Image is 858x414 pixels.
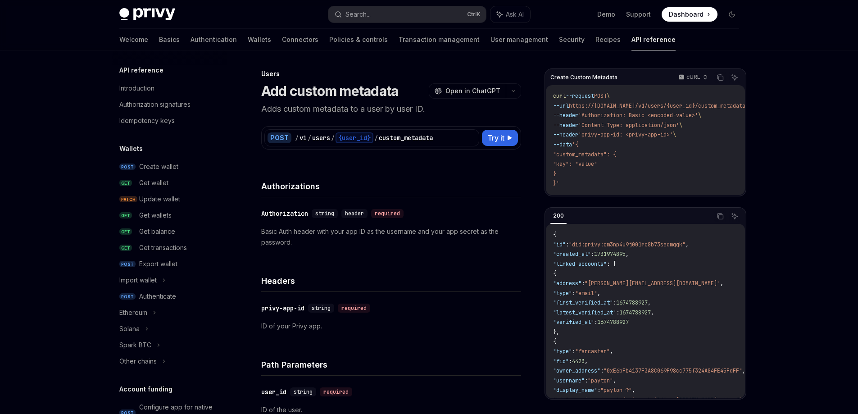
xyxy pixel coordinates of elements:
[315,210,334,217] span: string
[673,70,712,85] button: cURL
[553,141,572,148] span: --data
[673,131,676,138] span: \
[261,321,521,332] p: ID of your Privy app.
[553,377,585,384] span: "username"
[553,260,607,268] span: "linked_accounts"
[379,133,433,142] div: custom_metadata
[616,299,648,306] span: 1674788927
[119,8,175,21] img: dark logo
[553,338,556,345] span: {
[553,299,613,306] span: "first_verified_at"
[261,387,286,396] div: user_id
[566,92,594,100] span: --request
[112,80,227,96] a: Introduction
[572,348,575,355] span: :
[119,99,191,110] div: Authorization signatures
[553,241,566,248] span: "id"
[553,358,569,365] span: "fid"
[329,29,388,50] a: Policies & controls
[594,318,597,326] span: :
[610,348,613,355] span: ,
[648,299,651,306] span: ,
[345,9,371,20] div: Search...
[553,122,578,129] span: --header
[553,318,594,326] span: "verified_at"
[119,293,136,300] span: POST
[119,143,143,154] h5: Wallets
[308,133,311,142] div: /
[119,384,173,395] h5: Account funding
[112,256,227,272] a: POSTExport wallet
[585,377,588,384] span: :
[553,290,572,297] span: "type"
[597,387,600,394] span: :
[720,280,723,287] span: ,
[119,83,154,94] div: Introduction
[553,280,581,287] span: "address"
[139,242,187,253] div: Get transactions
[578,131,673,138] span: 'privy-app-id: <privy-app-id>'
[559,29,585,50] a: Security
[139,177,168,188] div: Get wallet
[119,245,132,251] span: GET
[139,226,175,237] div: Get balance
[607,92,610,100] span: \
[112,223,227,240] a: GETGet balance
[597,290,600,297] span: ,
[112,191,227,207] a: PATCHUpdate wallet
[139,210,172,221] div: Get wallets
[553,348,572,355] span: "type"
[445,86,500,96] span: Open in ChatGPT
[553,92,566,100] span: curl
[119,196,137,203] span: PATCH
[119,323,140,334] div: Solana
[312,305,331,312] span: string
[679,122,682,129] span: \
[626,250,629,258] span: ,
[295,133,299,142] div: /
[632,387,635,394] span: ,
[261,359,521,371] h4: Path Parameters
[112,175,227,191] a: GETGet wallet
[261,209,308,218] div: Authorization
[119,164,136,170] span: POST
[714,72,726,83] button: Copy the contents from the code block
[282,29,318,50] a: Connectors
[600,367,604,374] span: :
[338,304,370,313] div: required
[119,212,132,219] span: GET
[613,377,616,384] span: ,
[119,340,151,350] div: Spark BTC
[112,159,227,175] a: POSTCreate wallet
[566,241,569,248] span: :
[294,388,313,396] span: string
[261,180,521,192] h4: Authorizations
[312,133,330,142] div: users
[119,307,147,318] div: Ethereum
[553,112,578,119] span: --header
[119,228,132,235] span: GET
[119,275,157,286] div: Import wallet
[607,260,616,268] span: : [
[490,6,530,23] button: Ask AI
[261,83,399,99] h1: Add custom metadata
[119,261,136,268] span: POST
[112,240,227,256] a: GETGet transactions
[604,367,742,374] span: "0xE6bFb4137F3A8C069F98cc775f324A84FE45FdFF"
[119,115,175,126] div: Idempotency keys
[300,133,307,142] div: v1
[119,356,157,367] div: Other chains
[112,113,227,129] a: Idempotency keys
[553,102,569,109] span: --url
[112,96,227,113] a: Authorization signatures
[553,396,569,404] span: "bio"
[569,358,572,365] span: :
[119,29,148,50] a: Welcome
[553,367,600,374] span: "owner_address"
[371,209,404,218] div: required
[585,280,720,287] span: "[PERSON_NAME][EMAIL_ADDRESS][DOMAIN_NAME]"
[597,10,615,19] a: Demo
[662,7,717,22] a: Dashboard
[112,207,227,223] a: GETGet wallets
[685,241,689,248] span: ,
